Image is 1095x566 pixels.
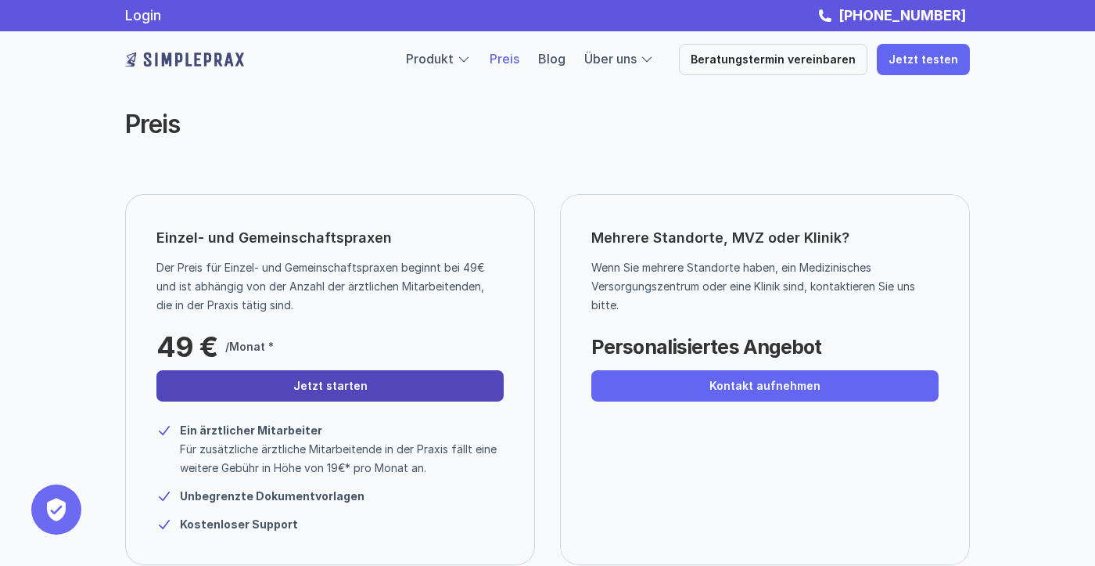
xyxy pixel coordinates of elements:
a: Kontakt aufnehmen [591,370,939,402]
p: Jetzt testen [889,53,958,67]
p: Mehrere Standorte, MVZ oder Klinik? [591,225,939,251]
a: Jetzt testen [877,44,970,75]
strong: Ein ärztlicher Mitarbeiter [180,424,322,437]
h2: Preis [125,110,712,139]
p: Für zusätzliche ärztliche Mitarbeitende in der Praxis fällt eine weitere Gebühr in Höhe von 19€* ... [180,440,504,478]
p: Beratungstermin vereinbaren [691,53,856,67]
a: Jetzt starten [156,370,504,402]
p: Wenn Sie mehrere Standorte haben, ein Medizinisches Versorgungszentrum oder eine Klinik sind, kon... [591,258,927,315]
p: /Monat * [225,337,274,356]
p: Einzel- und Gemeinschaftspraxen [156,225,392,251]
strong: [PHONE_NUMBER] [838,7,966,23]
a: Blog [538,51,565,67]
p: Personalisiertes Angebot [591,331,821,362]
a: [PHONE_NUMBER] [835,7,970,23]
a: Login [125,7,161,23]
strong: Unbegrenzte Dokumentvorlagen [180,489,364,503]
a: Beratungstermin vereinbaren [679,44,867,75]
strong: Kostenloser Support [180,517,298,531]
a: Produkt [406,51,454,67]
p: Der Preis für Einzel- und Gemeinschaftspraxen beginnt bei 49€ und ist abhängig von der Anzahl der... [156,258,492,315]
p: Jetzt starten [293,380,368,393]
a: Preis [490,51,519,67]
p: Kontakt aufnehmen [709,380,820,393]
a: Über uns [584,51,637,67]
p: 49 € [156,331,217,362]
